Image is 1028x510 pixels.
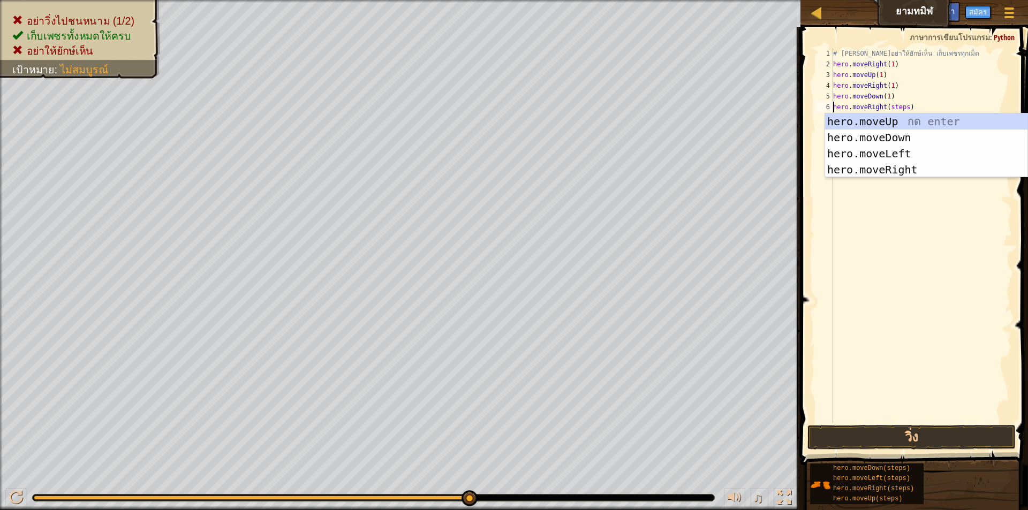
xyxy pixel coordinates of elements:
[990,32,994,42] span: :
[965,6,991,19] button: สมัคร
[751,488,769,510] button: ♫
[55,64,61,75] span: :
[815,112,833,123] div: 7
[724,488,745,510] button: ปรับระดับเสียง
[12,64,54,75] span: เป้าหมาย
[810,475,830,495] img: portrait.png
[12,28,149,43] li: เก็บเพชรทั้งหมดให้ครบ
[5,488,27,510] button: Ctrl + P: Pause
[833,495,903,503] span: hero.moveUp(steps)
[774,488,795,510] button: สลับเป็นเต็มจอ
[815,59,833,70] div: 2
[753,490,764,506] span: ♫
[815,70,833,80] div: 3
[815,102,833,112] div: 6
[833,485,914,492] span: hero.moveRight(steps)
[833,465,910,472] span: hero.moveDown(steps)
[807,425,1016,450] button: วิ่ง
[994,32,1015,42] span: Python
[60,64,108,75] span: ไม่สมบูรณ์
[815,91,833,102] div: 5
[921,6,955,16] span: คำแนะนำ
[27,45,94,57] span: อย่าให้ยักษ์เห็น
[815,48,833,59] div: 1
[996,2,1023,27] button: แสดงเมนูเกมส์
[910,32,990,42] span: ภาษาการเขียนโปรแกรม
[27,15,134,27] span: อย่าวิ่งไปชนหนาม (1/2)
[815,80,833,91] div: 4
[12,13,149,28] li: อย่าวิ่งไปชนหนาม
[27,30,131,42] span: เก็บเพชรทั้งหมดให้ครบ
[12,43,149,58] li: อย่าให้ยักษ์เห็น
[833,475,910,482] span: hero.moveLeft(steps)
